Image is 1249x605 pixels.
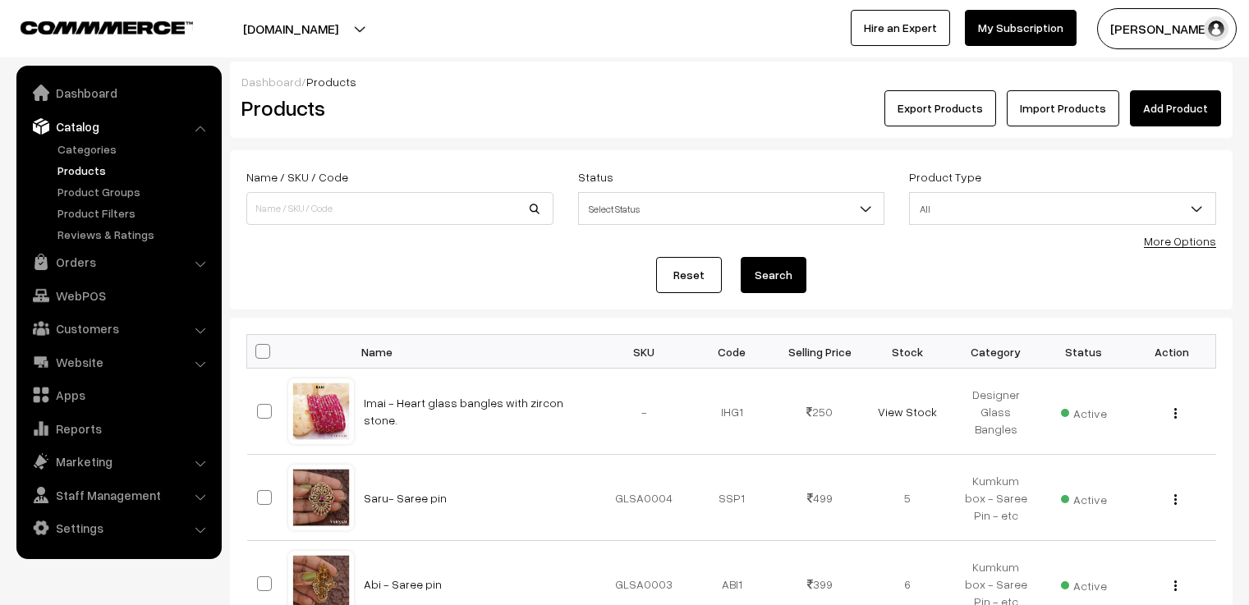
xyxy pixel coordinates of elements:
[306,75,356,89] span: Products
[364,491,447,505] a: Saru- Saree pin
[241,75,301,89] a: Dashboard
[1061,487,1107,508] span: Active
[952,369,1040,455] td: Designer Glass Bangles
[186,8,396,49] button: [DOMAIN_NAME]
[910,195,1215,223] span: All
[53,140,216,158] a: Categories
[776,335,864,369] th: Selling Price
[688,455,776,541] td: SSP1
[21,380,216,410] a: Apps
[21,78,216,108] a: Dashboard
[21,21,193,34] img: COMMMERCE
[600,335,688,369] th: SKU
[864,335,952,369] th: Stock
[1040,335,1127,369] th: Status
[21,314,216,343] a: Customers
[1097,8,1237,49] button: [PERSON_NAME] C
[578,192,885,225] span: Select Status
[656,257,722,293] a: Reset
[688,335,776,369] th: Code
[241,95,552,121] h2: Products
[741,257,806,293] button: Search
[21,347,216,377] a: Website
[864,455,952,541] td: 5
[878,405,937,419] a: View Stock
[952,335,1040,369] th: Category
[53,226,216,243] a: Reviews & Ratings
[246,192,553,225] input: Name / SKU / Code
[241,73,1221,90] div: /
[909,192,1216,225] span: All
[600,369,688,455] td: -
[53,183,216,200] a: Product Groups
[1144,234,1216,248] a: More Options
[1174,408,1177,419] img: Menu
[1174,494,1177,505] img: Menu
[1007,90,1119,126] a: Import Products
[354,335,600,369] th: Name
[21,414,216,443] a: Reports
[53,204,216,222] a: Product Filters
[1127,335,1215,369] th: Action
[364,396,563,427] a: Imai - Heart glass bangles with zircon stone.
[776,369,864,455] td: 250
[952,455,1040,541] td: Kumkum box - Saree Pin - etc
[1130,90,1221,126] a: Add Product
[21,447,216,476] a: Marketing
[21,480,216,510] a: Staff Management
[21,247,216,277] a: Orders
[21,112,216,141] a: Catalog
[579,195,884,223] span: Select Status
[21,513,216,543] a: Settings
[364,577,442,591] a: Abi - Saree pin
[688,369,776,455] td: IHG1
[884,90,996,126] button: Export Products
[21,281,216,310] a: WebPOS
[1174,580,1177,591] img: Menu
[578,168,613,186] label: Status
[21,16,164,36] a: COMMMERCE
[965,10,1077,46] a: My Subscription
[909,168,981,186] label: Product Type
[776,455,864,541] td: 499
[1061,573,1107,594] span: Active
[851,10,950,46] a: Hire an Expert
[1061,401,1107,422] span: Active
[1204,16,1228,41] img: user
[246,168,348,186] label: Name / SKU / Code
[600,455,688,541] td: GLSA0004
[53,162,216,179] a: Products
